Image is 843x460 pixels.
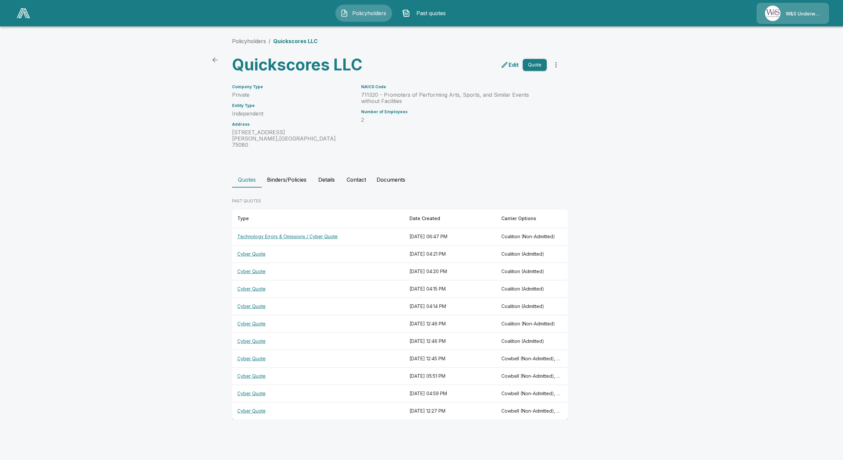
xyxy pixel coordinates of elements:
th: Cowbell (Non-Admitted), CFC (Admitted), Coalition (Admitted), Tokio Marine TMHCC (Non-Admitted), ... [496,368,567,385]
p: Edit [509,61,519,69]
a: Agency IconW&S Underwriters [757,3,829,24]
span: Policyholders [351,9,387,17]
p: 2 [361,117,547,123]
th: [DATE] 12:27 PM [404,402,496,420]
th: Cowbell (Non-Admitted), CFC (Admitted), Coalition (Admitted), Tokio Marine TMHCC (Non-Admitted), ... [496,402,567,420]
th: Coalition (Admitted) [496,263,567,280]
h6: Entity Type [232,103,353,108]
th: Coalition (Admitted) [496,298,567,315]
button: Contact [341,172,371,188]
span: Past quotes [413,9,449,17]
th: Cyber Quote [232,280,404,298]
table: responsive table [232,209,568,420]
th: Type [232,209,404,228]
a: back [208,53,222,66]
a: edit [499,60,520,70]
th: [DATE] 04:59 PM [404,385,496,402]
th: Cyber Quote [232,333,404,350]
th: Cyber Quote [232,298,404,315]
button: Policyholders IconPolicyholders [335,5,392,22]
th: [DATE] 05:51 PM [404,368,496,385]
th: [DATE] 04:14 PM [404,298,496,315]
p: PAST QUOTES [232,198,568,204]
h6: NAICS Code [361,85,547,89]
img: AA Logo [17,8,30,18]
th: Coalition (Non-Admitted) [496,228,567,245]
th: [DATE] 04:20 PM [404,263,496,280]
th: [DATE] 04:15 PM [404,280,496,298]
th: Coalition (Admitted) [496,333,567,350]
nav: breadcrumb [232,37,318,45]
th: Coalition (Admitted) [496,245,567,263]
th: Carrier Options [496,209,567,228]
th: [DATE] 12:46 PM [404,333,496,350]
th: [DATE] 06:47 PM [404,228,496,245]
p: Independent [232,111,353,117]
th: Cyber Quote [232,263,404,280]
button: Quote [523,59,547,71]
button: more [549,58,563,71]
div: policyholder tabs [232,172,611,188]
img: Past quotes Icon [402,9,410,17]
p: W&S Underwriters [786,11,821,17]
th: [DATE] 04:21 PM [404,245,496,263]
li: / [269,37,271,45]
button: Documents [371,172,410,188]
button: Quotes [232,172,262,188]
th: [DATE] 12:46 PM [404,315,496,333]
th: [DATE] 12:45 PM [404,350,496,368]
h6: Address [232,122,353,127]
th: Cowbell (Non-Admitted), CFC (Admitted), Coalition (Admitted), Tokio Marine TMHCC (Non-Admitted), ... [496,385,567,402]
th: Cyber Quote [232,315,404,333]
a: Policyholders [232,38,266,44]
p: 711320 - Promoters of Performing Arts, Sports, and Similar Events without Facilities [361,92,547,104]
th: Cyber Quote [232,402,404,420]
th: Coalition (Admitted) [496,280,567,298]
button: Past quotes IconPast quotes [397,5,454,22]
th: Cowbell (Non-Admitted), CFC (Admitted), Coalition (Admitted), Tokio Marine TMHCC (Non-Admitted), ... [496,350,567,368]
th: Cyber Quote [232,350,404,368]
th: Technology Errors & Omissions / Cyber Quote [232,228,404,245]
h6: Number of Employees [361,110,547,114]
th: Date Created [404,209,496,228]
p: [STREET_ADDRESS] [PERSON_NAME] , [GEOGRAPHIC_DATA] 75080 [232,129,353,148]
button: Binders/Policies [262,172,312,188]
p: Quickscores LLC [273,37,318,45]
th: Cyber Quote [232,385,404,402]
th: Cyber Quote [232,245,404,263]
h6: Company Type [232,85,353,89]
th: Cyber Quote [232,368,404,385]
th: Coalition (Non-Admitted) [496,315,567,333]
p: Private [232,92,353,98]
h3: Quickscores LLC [232,56,395,74]
img: Policyholders Icon [340,9,348,17]
img: Agency Icon [765,6,780,21]
button: Details [312,172,341,188]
